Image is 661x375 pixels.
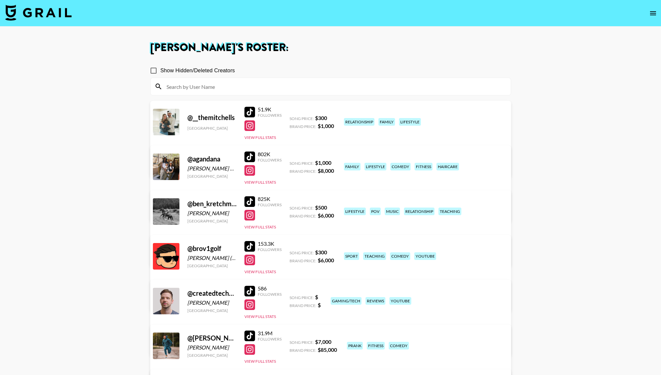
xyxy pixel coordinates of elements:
div: family [378,118,395,126]
button: View Full Stats [244,359,276,364]
div: haircare [436,163,459,170]
div: lifestyle [364,163,386,170]
div: relationship [404,208,434,215]
div: comedy [390,163,411,170]
strong: $ 6,000 [318,212,334,219]
strong: $ 300 [315,249,327,255]
div: fitness [415,163,432,170]
div: lifestyle [344,208,366,215]
div: [GEOGRAPHIC_DATA] [187,174,236,179]
strong: $ 1,000 [315,159,331,166]
div: relationship [344,118,374,126]
strong: $ 7,000 [315,339,331,345]
div: [GEOGRAPHIC_DATA] [187,353,236,358]
span: Brand Price: [290,124,316,129]
button: View Full Stats [244,314,276,319]
div: gaming/tech [331,297,362,305]
div: Followers [258,113,282,118]
div: pov [370,208,381,215]
div: Followers [258,202,282,207]
div: teaching [438,208,461,215]
span: Show Hidden/Deleted Creators [161,67,235,75]
div: @ __themitchells [187,113,236,122]
strong: $ [315,294,318,300]
h1: [PERSON_NAME] 's Roster: [150,42,511,53]
div: youtube [389,297,411,305]
strong: $ 6,000 [318,257,334,263]
span: Song Price: [290,206,314,211]
div: Followers [258,247,282,252]
div: @ createdtechofficial [187,289,236,297]
div: Followers [258,292,282,297]
strong: $ 1,000 [318,123,334,129]
span: Song Price: [290,295,314,300]
div: Followers [258,157,282,162]
strong: $ [318,302,321,308]
img: Grail Talent [5,5,72,21]
div: music [385,208,400,215]
div: [PERSON_NAME] [187,210,236,217]
div: 586 [258,285,282,292]
div: youtube [414,252,436,260]
span: Song Price: [290,250,314,255]
div: comedy [390,252,410,260]
div: [GEOGRAPHIC_DATA] [187,308,236,313]
div: teaching [363,252,386,260]
div: 31.9M [258,330,282,337]
div: [GEOGRAPHIC_DATA] [187,126,236,131]
div: [PERSON_NAME] & [PERSON_NAME] [187,165,236,172]
span: Brand Price: [290,169,316,174]
button: View Full Stats [244,135,276,140]
strong: $ 85,000 [318,346,337,353]
button: View Full Stats [244,224,276,229]
button: View Full Stats [244,269,276,274]
div: comedy [389,342,409,349]
span: Brand Price: [290,348,316,353]
div: [GEOGRAPHIC_DATA] [187,219,236,223]
div: @ brov1golf [187,244,236,253]
div: 153.3K [258,240,282,247]
strong: $ 500 [315,204,327,211]
div: prank [347,342,363,349]
div: 51.9K [258,106,282,113]
span: Brand Price: [290,258,316,263]
div: 825K [258,196,282,202]
span: Song Price: [290,340,314,345]
div: fitness [367,342,385,349]
button: View Full Stats [244,180,276,185]
div: family [344,163,361,170]
span: Song Price: [290,161,314,166]
span: Brand Price: [290,303,316,308]
button: open drawer [646,7,660,20]
div: reviews [365,297,385,305]
input: Search by User Name [163,81,507,92]
div: [GEOGRAPHIC_DATA] [187,263,236,268]
div: sport [344,252,359,260]
span: Brand Price: [290,214,316,219]
div: [PERSON_NAME] ([PERSON_NAME]) [187,255,236,261]
span: Song Price: [290,116,314,121]
div: lifestyle [399,118,421,126]
div: @ [PERSON_NAME].[PERSON_NAME] [187,334,236,342]
div: Followers [258,337,282,342]
div: [PERSON_NAME] [187,344,236,351]
div: 802K [258,151,282,157]
strong: $ 8,000 [318,167,334,174]
strong: $ 300 [315,115,327,121]
div: [PERSON_NAME] [187,299,236,306]
div: @ ben_kretchman [187,200,236,208]
div: @ agandana [187,155,236,163]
